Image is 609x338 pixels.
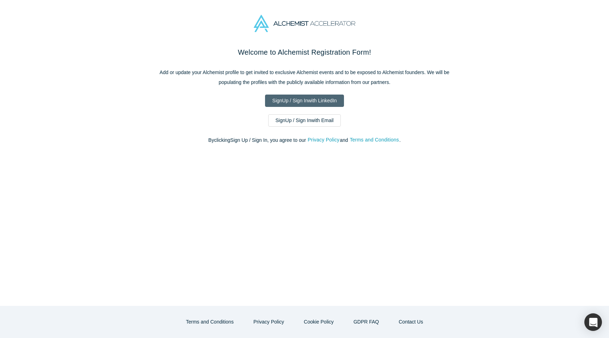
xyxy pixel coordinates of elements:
[156,67,453,87] p: Add or update your Alchemist profile to get invited to exclusive Alchemist events and to be expos...
[349,136,399,144] button: Terms and Conditions
[179,316,241,328] button: Terms and Conditions
[246,316,291,328] button: Privacy Policy
[296,316,341,328] button: Cookie Policy
[156,47,453,58] h2: Welcome to Alchemist Registration Form!
[254,15,355,32] img: Alchemist Accelerator Logo
[307,136,340,144] button: Privacy Policy
[268,114,341,127] a: SignUp / Sign Inwith Email
[265,95,344,107] a: SignUp / Sign Inwith LinkedIn
[391,316,430,328] button: Contact Us
[346,316,386,328] a: GDPR FAQ
[156,137,453,144] p: By clicking Sign Up / Sign In , you agree to our and .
